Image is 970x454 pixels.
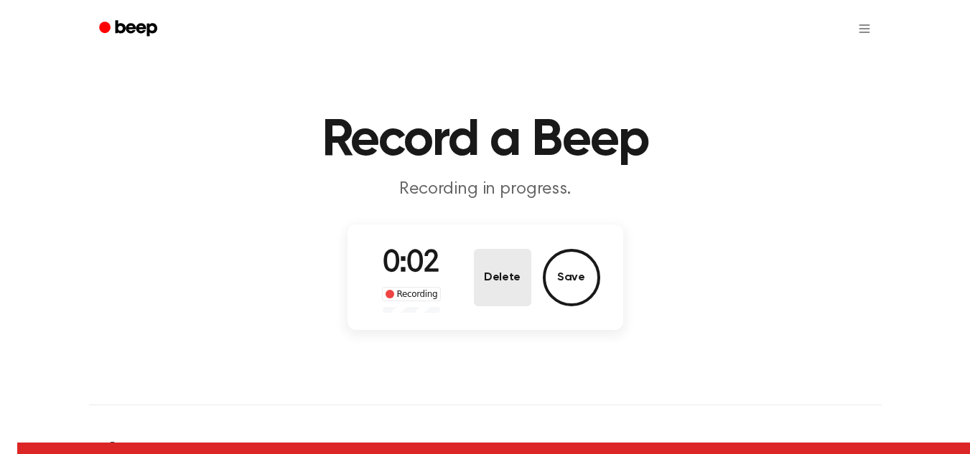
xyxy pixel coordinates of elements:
h1: Record a Beep [118,115,853,166]
a: Beep [89,15,170,43]
button: Save Audio Record [543,249,600,306]
span: 0:02 [383,249,440,279]
button: Delete Audio Record [474,249,531,306]
p: Recording in progress. [210,178,761,202]
div: Recording [382,287,442,301]
button: Open menu [847,11,882,46]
